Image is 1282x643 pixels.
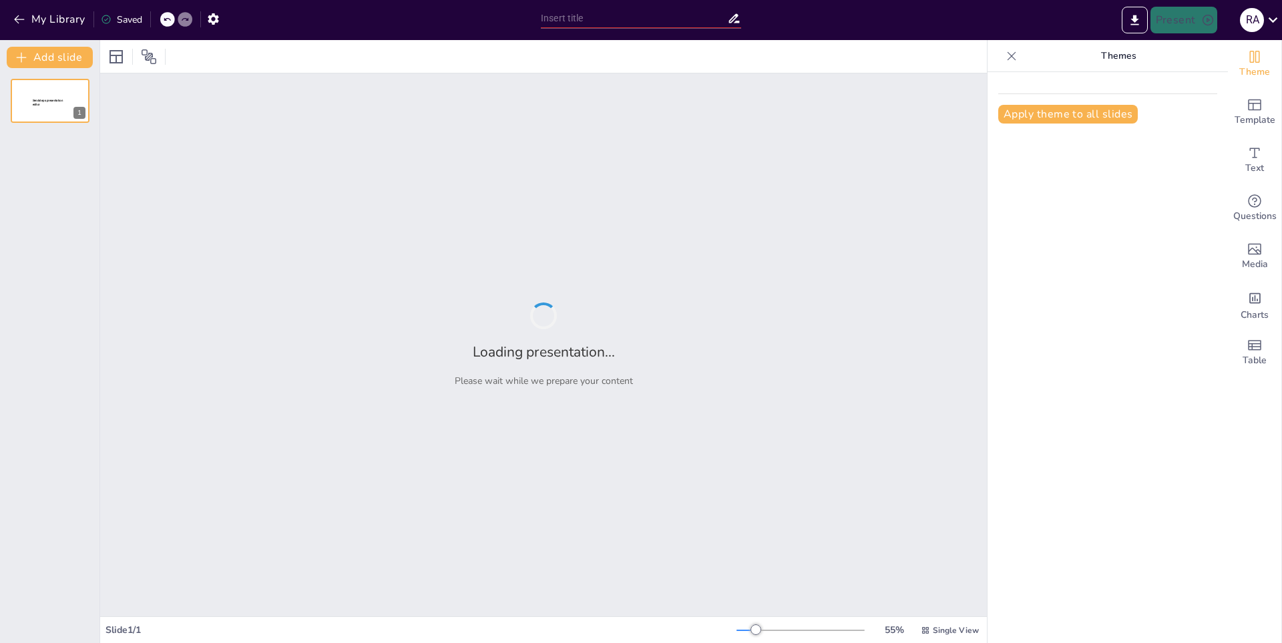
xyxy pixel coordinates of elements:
[1239,65,1270,79] span: Theme
[1150,7,1217,33] button: Present
[1228,329,1281,377] div: Add a table
[1228,136,1281,184] div: Add text boxes
[1228,40,1281,88] div: Change the overall theme
[1243,353,1267,368] span: Table
[1235,113,1275,128] span: Template
[1233,209,1277,224] span: Questions
[1228,184,1281,232] div: Get real-time input from your audience
[1022,40,1215,72] p: Themes
[105,624,736,636] div: Slide 1 / 1
[10,9,91,30] button: My Library
[1245,161,1264,176] span: Text
[1228,88,1281,136] div: Add ready made slides
[1240,8,1264,32] div: R A
[541,9,727,28] input: Insert title
[101,13,142,26] div: Saved
[105,46,127,67] div: Layout
[933,625,979,636] span: Single View
[473,343,615,361] h2: Loading presentation...
[878,624,910,636] div: 55 %
[33,99,63,106] span: Sendsteps presentation editor
[998,105,1138,124] button: Apply theme to all slides
[7,47,93,68] button: Add slide
[1122,7,1148,33] button: Export to PowerPoint
[141,49,157,65] span: Position
[1242,257,1268,272] span: Media
[1241,308,1269,323] span: Charts
[1240,7,1264,33] button: R A
[11,79,89,123] div: 1
[455,375,633,387] p: Please wait while we prepare your content
[73,107,85,119] div: 1
[1228,232,1281,280] div: Add images, graphics, shapes or video
[1228,280,1281,329] div: Add charts and graphs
